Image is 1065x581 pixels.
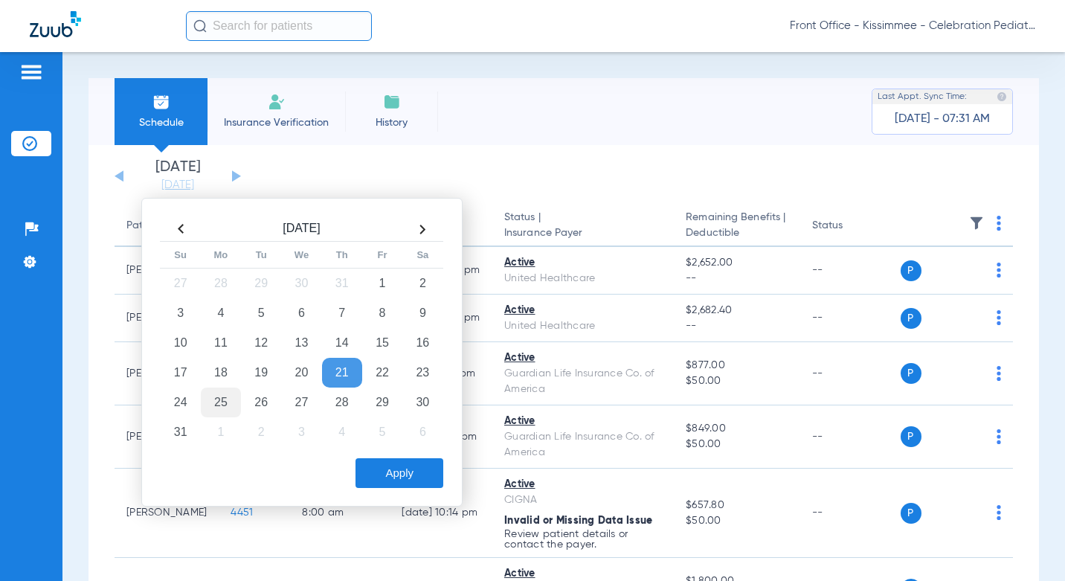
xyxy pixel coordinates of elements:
[492,205,674,247] th: Status |
[504,414,662,429] div: Active
[800,205,901,247] th: Status
[290,469,390,558] td: 8:00 AM
[193,19,207,33] img: Search Icon
[800,405,901,469] td: --
[504,318,662,334] div: United Healthcare
[674,205,799,247] th: Remaining Benefits |
[901,363,921,384] span: P
[504,516,652,526] span: Invalid or Missing Data Issue
[686,421,788,437] span: $849.00
[997,92,1007,102] img: last sync help info
[231,507,253,518] span: 4451
[878,89,967,104] span: Last Appt. Sync Time:
[152,93,170,111] img: Schedule
[686,255,788,271] span: $2,652.00
[115,469,219,558] td: [PERSON_NAME]
[686,513,788,529] span: $50.00
[504,477,662,492] div: Active
[969,216,984,231] img: filter.svg
[997,429,1001,444] img: group-dot-blue.svg
[686,498,788,513] span: $657.80
[686,358,788,373] span: $877.00
[126,218,192,234] div: Patient Name
[991,510,1065,581] iframe: Chat Widget
[126,218,207,234] div: Patient Name
[504,255,662,271] div: Active
[800,342,901,405] td: --
[800,469,901,558] td: --
[356,115,427,130] span: History
[686,271,788,286] span: --
[504,429,662,460] div: Guardian Life Insurance Co. of America
[355,458,443,488] button: Apply
[686,225,788,241] span: Deductible
[790,19,1035,33] span: Front Office - Kissimmee - Celebration Pediatric Dentistry
[686,318,788,334] span: --
[504,225,662,241] span: Insurance Payer
[504,492,662,508] div: CIGNA
[504,271,662,286] div: United Healthcare
[686,303,788,318] span: $2,682.40
[997,263,1001,277] img: group-dot-blue.svg
[133,178,222,193] a: [DATE]
[383,93,401,111] img: History
[219,115,334,130] span: Insurance Verification
[800,247,901,295] td: --
[504,529,662,550] p: Review patient details or contact the payer.
[504,366,662,397] div: Guardian Life Insurance Co. of America
[997,310,1001,325] img: group-dot-blue.svg
[19,63,43,81] img: hamburger-icon
[901,260,921,281] span: P
[30,11,81,37] img: Zuub Logo
[133,160,222,193] li: [DATE]
[201,217,402,242] th: [DATE]
[390,469,492,558] td: [DATE] 10:14 PM
[997,216,1001,231] img: group-dot-blue.svg
[901,426,921,447] span: P
[686,437,788,452] span: $50.00
[268,93,286,111] img: Manual Insurance Verification
[186,11,372,41] input: Search for patients
[126,115,196,130] span: Schedule
[504,350,662,366] div: Active
[997,505,1001,520] img: group-dot-blue.svg
[800,295,901,342] td: --
[686,373,788,389] span: $50.00
[901,308,921,329] span: P
[895,112,990,126] span: [DATE] - 07:31 AM
[504,303,662,318] div: Active
[901,503,921,524] span: P
[997,366,1001,381] img: group-dot-blue.svg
